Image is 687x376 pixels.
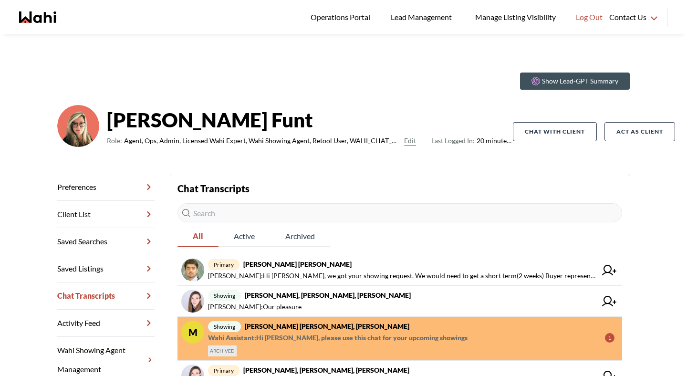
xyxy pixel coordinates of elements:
[177,183,250,194] strong: Chat Transcripts
[208,345,237,356] span: ARCHIVED
[124,135,400,146] span: Agent, Ops, Admin, Licensed Wahi Expert, Wahi Showing Agent, Retool User, WAHI_CHAT_MODERATOR
[177,317,622,361] a: Mshowing[PERSON_NAME] [PERSON_NAME], [PERSON_NAME]Wahi Assistant:Hi [PERSON_NAME], please use thi...
[604,122,675,141] button: Act as Client
[208,270,596,282] span: [PERSON_NAME] : Hi [PERSON_NAME], we got your showing request. We would need to get a short term(...
[245,291,411,299] strong: [PERSON_NAME], [PERSON_NAME], [PERSON_NAME]
[219,226,270,247] button: Active
[404,135,416,146] button: Edit
[311,11,374,23] span: Operations Portal
[245,322,409,330] strong: [PERSON_NAME] [PERSON_NAME], [PERSON_NAME]
[243,260,352,268] strong: [PERSON_NAME] [PERSON_NAME]
[520,73,630,90] button: Show Lead-GPT Summary
[576,11,603,23] span: Log Out
[208,259,239,270] span: primary
[107,105,513,134] strong: [PERSON_NAME] Funt
[181,259,204,282] img: chat avatar
[57,255,155,282] a: Saved Listings
[181,321,204,344] div: M
[542,76,618,86] p: Show Lead-GPT Summary
[219,226,270,246] span: Active
[472,11,559,23] span: Manage Listing Visibility
[107,135,122,146] span: Role:
[57,174,155,201] a: Preferences
[177,226,219,246] span: All
[19,11,56,23] a: Wahi homepage
[177,255,622,286] a: primary[PERSON_NAME] [PERSON_NAME][PERSON_NAME]:Hi [PERSON_NAME], we got your showing request. We...
[208,301,302,313] span: [PERSON_NAME] : Our pleasure
[243,366,409,374] strong: [PERSON_NAME], [PERSON_NAME], [PERSON_NAME]
[513,122,597,141] button: Chat with client
[57,282,155,310] a: Chat Transcripts
[431,135,513,146] span: 20 minutes ago
[177,203,622,222] input: Search
[208,321,241,332] span: showing
[208,365,239,376] span: primary
[57,310,155,337] a: Activity Feed
[391,11,455,23] span: Lead Management
[177,286,622,317] a: showing[PERSON_NAME], [PERSON_NAME], [PERSON_NAME][PERSON_NAME]:Our pleasure
[57,228,155,255] a: Saved Searches
[181,290,204,313] img: chat avatar
[208,290,241,301] span: showing
[57,105,99,147] img: ef0591e0ebeb142b.png
[57,201,155,228] a: Client List
[208,332,468,344] span: Wahi Assistant : Hi [PERSON_NAME], please use this chat for your upcoming showings
[177,226,219,247] button: All
[270,226,330,247] button: Archived
[431,136,475,145] span: Last Logged In:
[605,333,614,343] div: 1
[270,226,330,246] span: Archived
